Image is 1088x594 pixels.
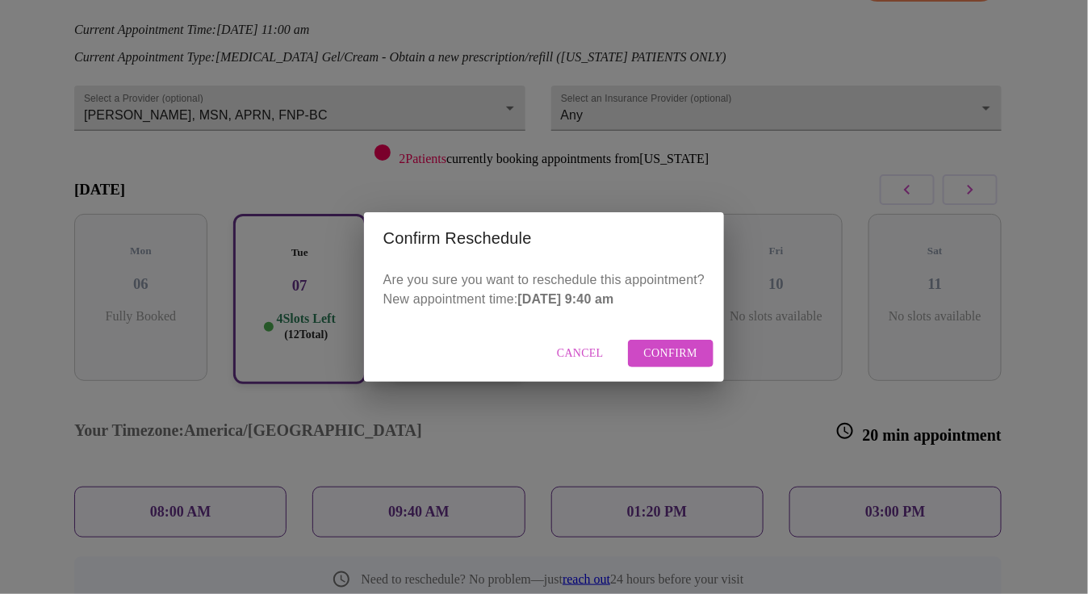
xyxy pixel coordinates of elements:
span: Confirm [644,344,698,364]
button: Confirm [628,340,714,368]
p: Are you sure you want to reschedule this appointment? New appointment time: [383,270,705,309]
button: Cancel [541,340,620,368]
span: Cancel [557,344,604,364]
strong: [DATE] 9:40 am [518,292,614,306]
h2: Confirm Reschedule [383,225,705,251]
